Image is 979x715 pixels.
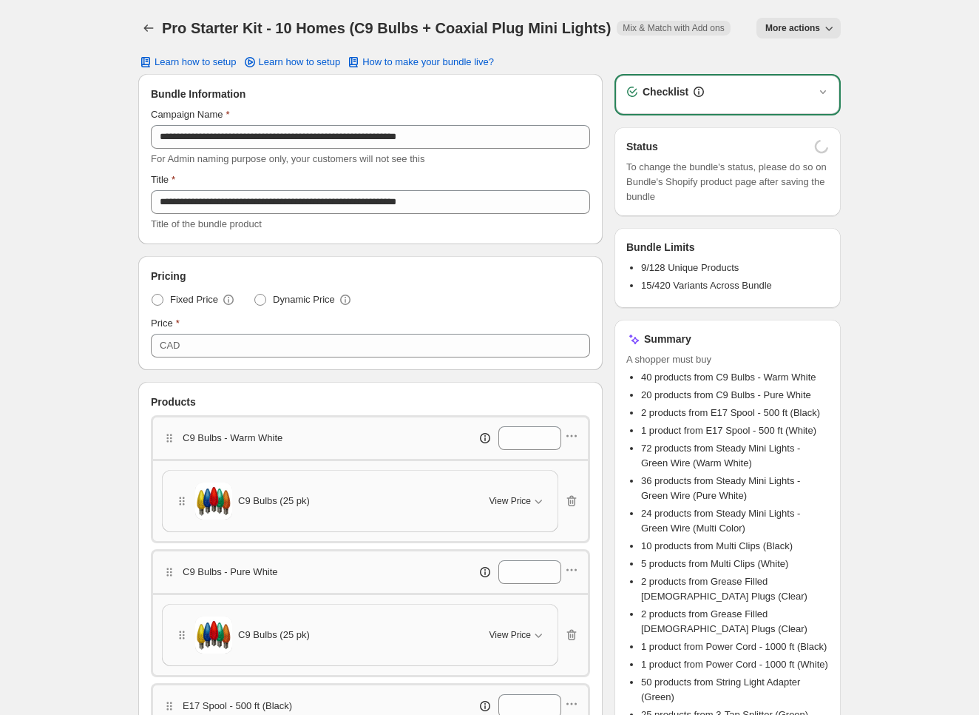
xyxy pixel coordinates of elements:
[151,269,186,283] span: Pricing
[756,18,841,38] button: More actions
[481,623,555,647] button: View Price
[151,153,424,164] span: For Admin naming purpose only, your customers will not see this
[489,629,531,641] span: View Price
[641,640,829,654] li: 1 product from Power Cord - 1000 ft (Black)
[626,139,658,154] h3: Status
[641,280,772,291] span: 15/420 Variants Across Bundle
[151,395,196,409] span: Products
[643,84,688,99] h3: Checklist
[155,56,237,68] span: Learn how to setup
[259,56,341,68] span: Learn how to setup
[362,56,494,68] span: How to make your bundle live?
[160,338,180,353] div: CAD
[641,607,829,637] li: 2 products from Grease Filled [DEMOGRAPHIC_DATA] Plugs (Clear)
[641,423,829,438] li: 1 product from E17 Spool - 500 ft (White)
[151,87,245,101] span: Bundle Information
[641,657,829,672] li: 1 product from Power Cord - 1000 ft (White)
[641,506,829,536] li: 24 products from Steady Mini Lights - Green Wire (Multi Color)
[481,489,555,513] button: View Price
[626,240,695,255] h3: Bundle Limits
[183,431,282,446] p: C9 Bulbs - Warm White
[626,160,829,204] span: To change the bundle's status, please do so on Bundle's Shopify product page after saving the bundle
[151,218,262,229] span: Title of the bundle product
[626,352,829,367] span: A shopper must buy
[641,474,829,503] li: 36 products from Steady Mini Lights - Green Wire (Pure White)
[162,19,611,37] h1: Pro Starter Kit - 10 Homes (C9 Bulbs + Coaxial Plug Mini Lights)
[151,172,175,187] label: Title
[138,18,159,38] button: Back
[623,22,724,34] span: Mix & Match with Add ons
[151,316,180,331] label: Price
[238,494,310,508] span: C9 Bulbs (25 pk)
[238,628,310,642] span: C9 Bulbs (25 pk)
[489,495,531,507] span: View Price
[337,52,503,73] button: How to make your bundle live?
[183,565,278,580] p: C9 Bulbs - Pure White
[641,574,829,604] li: 2 products from Grease Filled [DEMOGRAPHIC_DATA] Plugs (Clear)
[641,675,829,705] li: 50 products from String Light Adapter (Green)
[641,388,829,403] li: 20 products from C9 Bulbs - Pure White
[195,617,232,654] img: C9 Bulbs (25 pk)
[151,107,230,122] label: Campaign Name
[765,22,820,34] span: More actions
[195,483,232,520] img: C9 Bulbs (25 pk)
[170,292,218,307] span: Fixed Price
[641,539,829,554] li: 10 products from Multi Clips (Black)
[234,52,350,73] a: Learn how to setup
[273,292,335,307] span: Dynamic Price
[641,557,829,571] li: 5 products from Multi Clips (White)
[644,332,691,346] h3: Summary
[129,52,245,73] button: Learn how to setup
[641,406,829,420] li: 2 products from E17 Spool - 500 ft (Black)
[641,262,739,273] span: 9/128 Unique Products
[641,370,829,385] li: 40 products from C9 Bulbs - Warm White
[641,441,829,471] li: 72 products from Steady Mini Lights - Green Wire (Warm White)
[183,699,292,714] p: E17 Spool - 500 ft (Black)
